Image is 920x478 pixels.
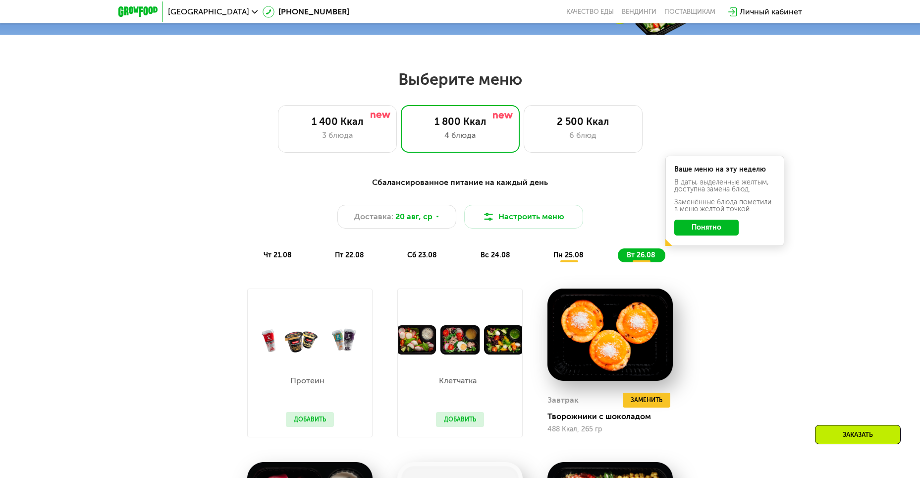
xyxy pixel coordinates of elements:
[436,377,479,385] p: Клетчатка
[168,8,249,16] span: [GEOGRAPHIC_DATA]
[286,377,329,385] p: Протеин
[436,412,484,427] button: Добавить
[547,393,579,408] div: Завтрак
[547,412,681,421] div: Творожники с шоколадом
[674,199,775,213] div: Заменённые блюда пометили в меню жёлтой точкой.
[32,69,888,89] h2: Выберите меню
[547,425,673,433] div: 488 Ккал, 265 гр
[566,8,614,16] a: Качество еды
[354,211,393,223] span: Доставка:
[622,8,656,16] a: Вендинги
[627,251,655,259] span: вт 26.08
[674,166,775,173] div: Ваше меню на эту неделю
[411,116,509,127] div: 1 800 Ккал
[664,8,715,16] div: поставщикам
[553,251,584,259] span: пн 25.08
[674,220,739,236] button: Понятно
[288,129,386,141] div: 3 блюда
[264,251,292,259] span: чт 21.08
[335,251,364,259] span: пт 22.08
[740,6,802,18] div: Личный кабинет
[631,395,662,405] span: Заменить
[286,412,334,427] button: Добавить
[464,205,583,229] button: Настроить меню
[534,129,632,141] div: 6 блюд
[534,116,632,127] div: 2 500 Ккал
[623,393,670,408] button: Заменить
[167,177,754,189] div: Сбалансированное питание на каждый день
[263,6,349,18] a: [PHONE_NUMBER]
[481,251,510,259] span: вс 24.08
[815,425,901,444] div: Заказать
[288,116,386,127] div: 1 400 Ккал
[674,179,775,193] div: В даты, выделенные желтым, доступна замена блюд.
[407,251,437,259] span: сб 23.08
[411,129,509,141] div: 4 блюда
[395,211,433,223] span: 20 авг, ср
